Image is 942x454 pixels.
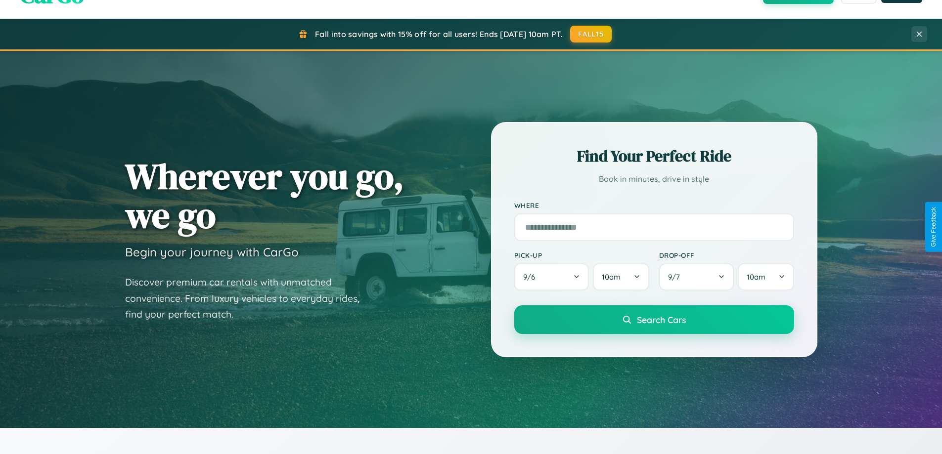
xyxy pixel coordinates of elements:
span: 10am [747,272,765,282]
button: 9/7 [659,263,734,290]
span: 9 / 6 [523,272,540,282]
label: Drop-off [659,251,794,259]
div: Give Feedback [930,207,937,247]
span: 9 / 7 [668,272,685,282]
p: Discover premium car rentals with unmatched convenience. From luxury vehicles to everyday rides, ... [125,274,372,323]
button: 10am [593,263,649,290]
button: 10am [738,263,794,290]
label: Where [514,201,794,209]
span: Fall into savings with 15% off for all users! Ends [DATE] 10am PT. [315,29,563,39]
label: Pick-up [514,251,649,259]
button: Search Cars [514,305,794,334]
h2: Find Your Perfect Ride [514,145,794,167]
span: 10am [602,272,621,282]
p: Book in minutes, drive in style [514,172,794,186]
button: FALL15 [570,26,612,42]
button: 9/6 [514,263,589,290]
span: Search Cars [637,314,686,325]
h1: Wherever you go, we go [125,157,404,235]
h3: Begin your journey with CarGo [125,245,299,259]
